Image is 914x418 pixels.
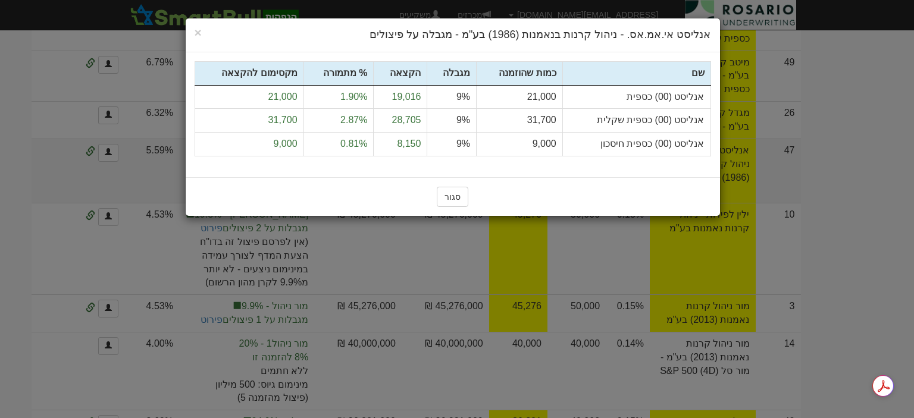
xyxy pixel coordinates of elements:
[427,133,477,156] td: 9%
[179,139,314,203] td: הקצאה בפועל לקבוצת סמארטבול 24%, לתשומת ליבך: עדכון המגבלות ישנה את אפשרויות ההקצאה הסופיות.
[303,109,374,133] td: 2.87%
[195,61,303,85] th: מקסימום להקצאה
[195,85,303,109] td: 21,000
[562,109,710,133] td: אנליסט (00) כספית שקלית
[374,133,427,156] td: 8,150
[303,133,374,156] td: 0.81%
[437,187,468,207] button: סגור
[477,61,563,85] th: כמות שהוזמנה
[195,26,202,39] span: ×
[477,85,563,109] td: 21,000
[374,109,427,133] td: 28,705
[374,61,427,85] th: הקצאה
[195,133,303,156] td: 9,000
[427,61,477,85] th: מגבלה
[427,109,477,133] td: 9%
[303,85,374,109] td: 1.90%
[427,85,477,109] td: 9%
[562,133,710,156] td: אנליסט (00) כספית חיסכון
[195,109,303,133] td: 31,700
[562,61,710,85] th: שם
[195,27,711,43] h4: אנליסט אי.אמ.אס. - ניהול קרנות בנאמנות (1986) בע"מ - מגבלה על פיצולים
[303,61,374,85] th: % מתמורה
[477,133,563,156] td: 9,000
[477,109,563,133] td: 31,700
[374,85,427,109] td: 19,016
[562,85,710,109] td: אנליסט (00) כספית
